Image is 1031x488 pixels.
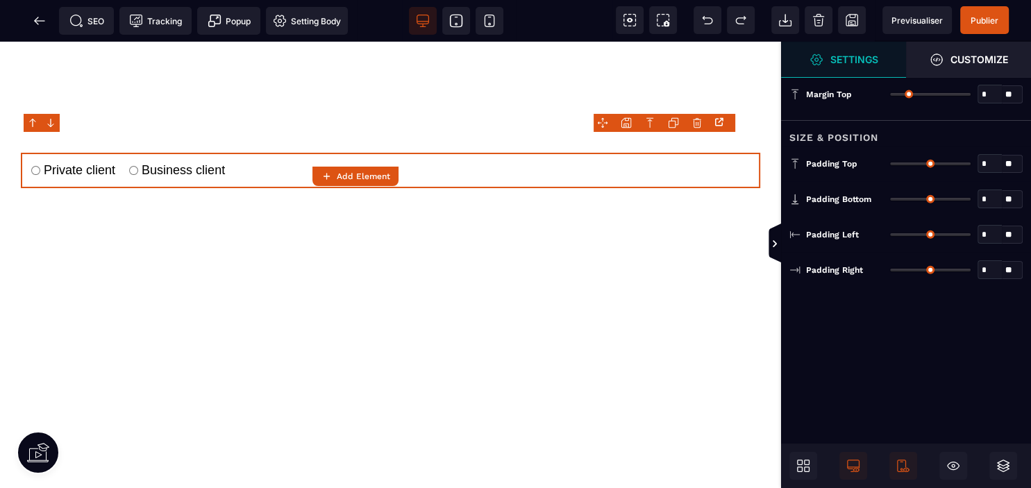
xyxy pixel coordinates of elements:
[806,264,863,276] span: Padding Right
[806,158,857,169] span: Padding Top
[950,54,1008,65] strong: Customize
[208,14,251,28] span: Popup
[889,452,917,480] span: Mobile Only
[789,452,817,480] span: Open Blocks
[891,15,943,26] span: Previsualiser
[906,42,1031,78] span: Open Style Manager
[69,14,104,28] span: SEO
[939,452,967,480] span: Hide/Show Block
[616,6,644,34] span: View components
[337,171,390,181] strong: Add Element
[806,229,859,240] span: Padding Left
[806,194,871,205] span: Padding Bottom
[142,121,225,136] label: Business client
[129,14,182,28] span: Tracking
[839,452,867,480] span: Desktop Only
[882,6,952,34] span: Preview
[830,54,878,65] strong: Settings
[971,15,998,26] span: Publier
[312,167,399,186] button: Add Element
[989,452,1017,480] span: Open Layers
[781,120,1031,146] div: Size & Position
[44,121,115,136] label: Private client
[273,14,341,28] span: Setting Body
[649,6,677,34] span: Screenshot
[806,89,852,100] span: Margin Top
[781,42,906,78] span: Settings
[712,115,730,130] div: Open the link Modal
